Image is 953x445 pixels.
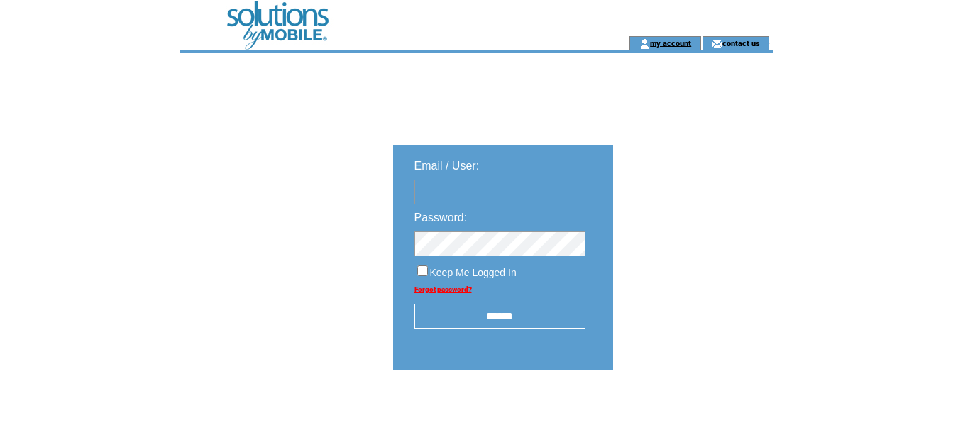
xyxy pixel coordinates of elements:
[414,285,472,293] a: Forgot password?
[430,267,517,278] span: Keep Me Logged In
[722,38,760,48] a: contact us
[650,38,691,48] a: my account
[712,38,722,50] img: contact_us_icon.gif
[639,38,650,50] img: account_icon.gif
[414,211,468,224] span: Password:
[414,160,480,172] span: Email / User:
[654,406,725,424] img: transparent.png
